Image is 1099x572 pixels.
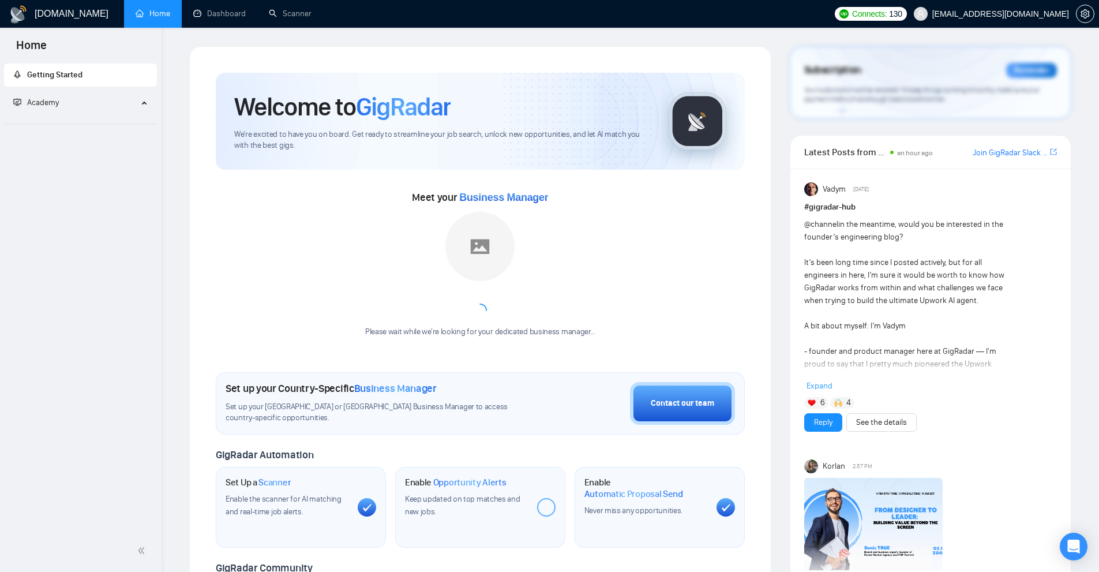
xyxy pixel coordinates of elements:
span: @channel [804,219,838,229]
span: Your subscription will be renewed. To keep things running smoothly, make sure your payment method... [804,85,1040,104]
li: Getting Started [4,63,157,87]
span: 6 [820,397,825,409]
a: export [1050,147,1057,158]
span: We're excited to have you on board. Get ready to streamline your job search, unlock new opportuni... [234,129,650,151]
a: See the details [856,416,907,429]
span: setting [1077,9,1094,18]
span: Meet your [412,191,548,204]
span: Scanner [258,477,291,488]
span: Set up your [GEOGRAPHIC_DATA] or [GEOGRAPHIC_DATA] Business Manager to access country-specific op... [226,402,531,424]
a: Join GigRadar Slack Community [973,147,1048,159]
span: fund-projection-screen [13,98,21,106]
span: rocket [13,70,21,78]
span: 2:57 PM [853,461,872,472]
a: Reply [814,416,832,429]
button: Reply [804,413,842,432]
span: Enable the scanner for AI matching and real-time job alerts. [226,494,342,517]
span: GigRadar [356,91,451,122]
a: searchScanner [269,9,312,18]
span: 130 [889,8,902,20]
li: Academy Homepage [4,119,157,126]
h1: Set Up a [226,477,291,488]
span: Academy [13,98,59,107]
span: [DATE] [853,184,869,195]
span: an hour ago [897,149,933,157]
a: setting [1076,9,1094,18]
span: GigRadar Automation [216,448,313,461]
img: ❤️ [808,399,816,407]
span: Home [7,37,56,61]
h1: # gigradar-hub [804,201,1057,214]
span: user [917,10,925,18]
div: Please wait while we're looking for your dedicated business manager... [358,327,602,338]
button: setting [1076,5,1094,23]
div: Reminder [1006,63,1057,78]
img: logo [9,5,28,24]
span: Automatic Proposal Send [584,488,683,500]
span: Expand [807,381,832,391]
span: Opportunity Alerts [433,477,507,488]
span: Subscription [804,61,861,80]
span: export [1050,147,1057,156]
span: Never miss any opportunities. [584,506,682,515]
span: Vadym [823,183,846,196]
span: Connects: [852,8,887,20]
div: in the meantime, would you be interested in the founder’s engineering blog? It’s been long time s... [804,218,1007,548]
button: Contact our team [630,382,735,425]
a: dashboardDashboard [193,9,246,18]
span: Latest Posts from the GigRadar Community [804,145,887,159]
img: upwork-logo.png [839,9,849,18]
img: placeholder.png [445,212,515,281]
img: gigradar-logo.png [669,92,726,150]
span: Business Manager [459,192,548,203]
span: 4 [846,397,851,409]
div: Open Intercom Messenger [1060,533,1087,560]
img: 🙌 [834,399,842,407]
div: Contact our team [651,397,714,410]
span: Getting Started [27,70,82,80]
h1: Enable [405,477,507,488]
img: Vadym [804,182,818,196]
img: Korlan [804,459,818,473]
h1: Enable [584,477,707,499]
h1: Welcome to [234,91,451,122]
span: Korlan [823,460,845,473]
a: homeHome [136,9,170,18]
span: Business Manager [354,382,437,395]
img: F09HV7Q5KUN-Denis%20True.png [804,478,943,570]
span: Keep updated on top matches and new jobs. [405,494,520,517]
h1: Set up your Country-Specific [226,382,437,395]
button: See the details [846,413,917,432]
span: double-left [137,545,149,556]
span: loading [473,304,487,317]
span: Academy [27,98,59,107]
